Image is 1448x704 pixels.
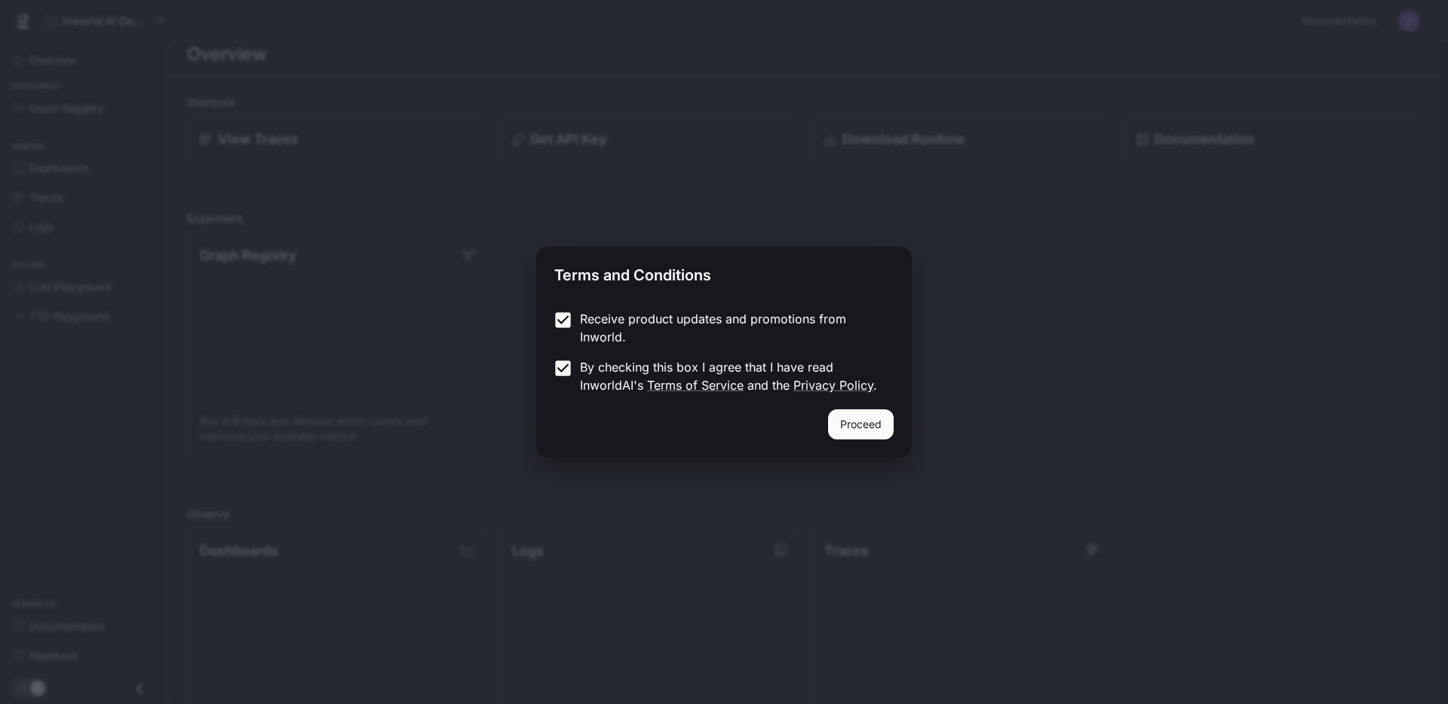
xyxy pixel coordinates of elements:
a: Terms of Service [647,378,744,393]
p: Receive product updates and promotions from Inworld. [580,310,882,346]
p: By checking this box I agree that I have read InworldAI's and the . [580,358,882,394]
h2: Terms and Conditions [536,246,912,298]
button: Proceed [828,409,894,439]
a: Privacy Policy [793,378,873,393]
